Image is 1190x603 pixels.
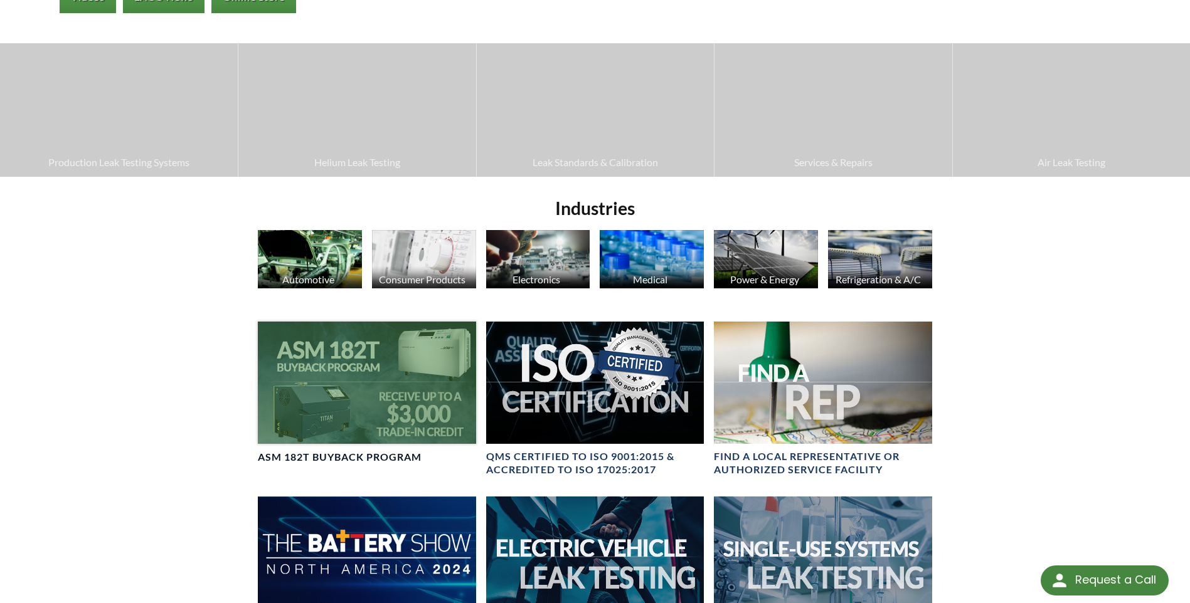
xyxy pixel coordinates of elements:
[486,450,704,476] h4: QMS CERTIFIED to ISO 9001:2015 & Accredited to ISO 17025:2017
[372,230,476,288] img: Consumer Products image
[828,230,932,291] a: Refrigeration & A/C HVAC Products image
[714,230,818,291] a: Power & Energy Solar Panels image
[714,322,932,476] a: Find A Rep headerFIND A LOCAL REPRESENTATIVE OR AUTHORIZED SERVICE FACILITY
[258,230,362,288] img: Automotive Industry image
[959,154,1184,170] span: Air Leak Testing
[253,197,937,220] h2: Industries
[486,322,704,476] a: Header for ISO CertificationQMS CERTIFIED to ISO 9001:2015 & Accredited to ISO 17025:2017
[484,273,589,285] div: Electronics
[256,273,361,285] div: Automotive
[600,230,704,288] img: Medicine Bottle image
[258,322,475,464] a: ASM 182T Buyback Program BannerASM 182T Buyback Program
[828,230,932,288] img: HVAC Products image
[714,230,818,288] img: Solar Panels image
[953,43,1190,176] a: Air Leak Testing
[600,230,704,291] a: Medical Medicine Bottle image
[258,451,422,464] h4: ASM 182T Buyback Program
[477,43,714,176] a: Leak Standards & Calibration
[715,43,952,176] a: Services & Repairs
[6,154,231,170] span: Production Leak Testing Systems
[258,230,362,291] a: Automotive Automotive Industry image
[238,43,475,176] a: Helium Leak Testing
[483,154,708,170] span: Leak Standards & Calibration
[826,273,931,285] div: Refrigeration & A/C
[598,273,703,285] div: Medical
[1041,565,1169,595] div: Request a Call
[721,154,945,170] span: Services & Repairs
[245,154,469,170] span: Helium Leak Testing
[714,450,932,476] h4: FIND A LOCAL REPRESENTATIVE OR AUTHORIZED SERVICE FACILITY
[1075,565,1156,594] div: Request a Call
[486,230,590,291] a: Electronics Electronics image
[1049,570,1070,590] img: round button
[372,230,476,291] a: Consumer Products Consumer Products image
[486,230,590,288] img: Electronics image
[370,273,475,285] div: Consumer Products
[712,273,817,285] div: Power & Energy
